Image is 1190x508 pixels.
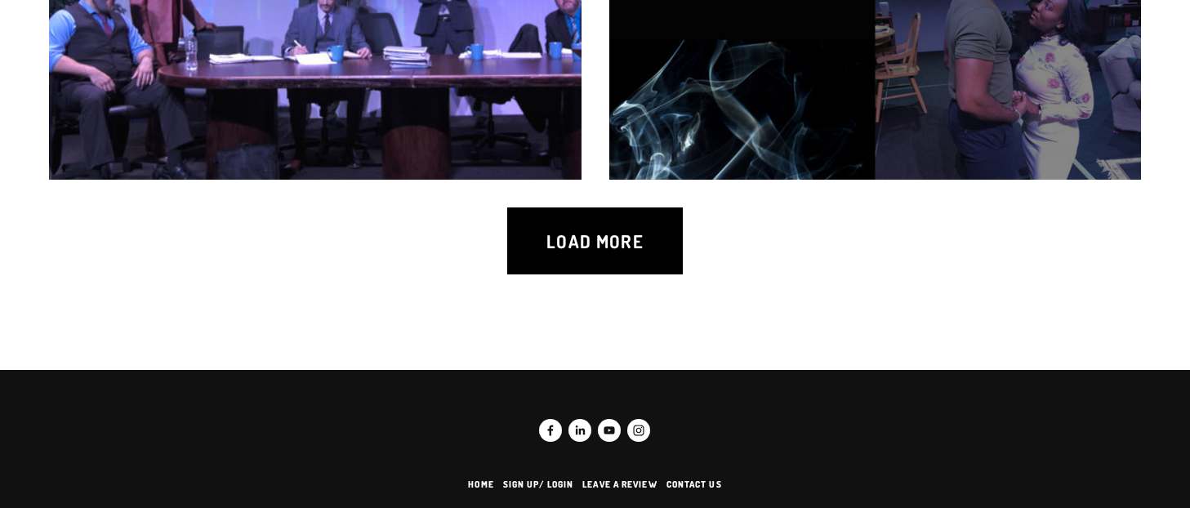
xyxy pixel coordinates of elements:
a: TheatreSouth [627,419,650,442]
a: Sign up/ Login [503,479,582,491]
a: Load more [507,207,683,274]
a: Home [468,479,502,491]
a: Leave a Review [582,479,666,491]
a: Facebook [539,419,562,442]
a: TheatreSouth [598,419,621,442]
a: Yonnick Jones, IMBA [568,419,591,442]
a: Contact us [666,479,731,491]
